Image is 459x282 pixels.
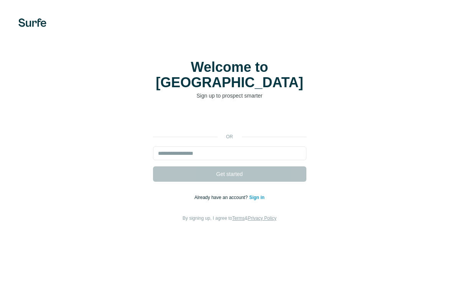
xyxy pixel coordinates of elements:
span: By signing up, I agree to & [183,216,276,221]
a: Sign in [249,195,265,200]
h1: Welcome to [GEOGRAPHIC_DATA] [153,60,306,90]
a: Terms [232,216,245,221]
p: or [217,133,242,140]
p: Sign up to prospect smarter [153,92,306,100]
span: Already have an account? [194,195,249,200]
a: Privacy Policy [248,216,276,221]
iframe: Sign in with Google Button [149,111,310,128]
img: Surfe's logo [18,18,46,27]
